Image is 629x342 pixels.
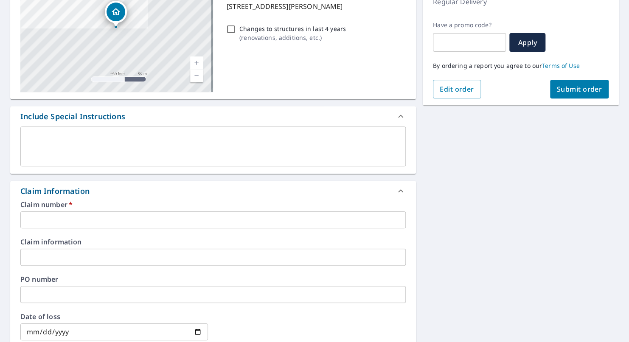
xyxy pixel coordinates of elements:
button: Apply [509,33,545,52]
button: Edit order [433,80,481,98]
div: Dropped pin, building 1, Residential property, 5662 Hicks Chapel Rd Mount Olive, AL 35117 [105,1,127,27]
p: [STREET_ADDRESS][PERSON_NAME] [227,1,402,11]
div: Include Special Instructions [20,111,125,122]
span: Apply [516,38,539,47]
label: Claim information [20,238,406,245]
label: PO number [20,276,406,283]
a: Current Level 17, Zoom Out [190,69,203,82]
a: Terms of Use [542,62,580,70]
div: Claim Information [20,185,90,197]
label: Date of loss [20,313,208,320]
span: Submit order [557,84,602,94]
p: By ordering a report you agree to our [433,62,609,70]
div: Include Special Instructions [10,106,416,126]
label: Have a promo code? [433,21,506,29]
span: Edit order [440,84,474,94]
div: Claim Information [10,181,416,201]
button: Submit order [550,80,609,98]
p: Changes to structures in last 4 years [239,24,346,33]
label: Claim number [20,201,406,208]
a: Current Level 17, Zoom In [190,56,203,69]
p: ( renovations, additions, etc. ) [239,33,346,42]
